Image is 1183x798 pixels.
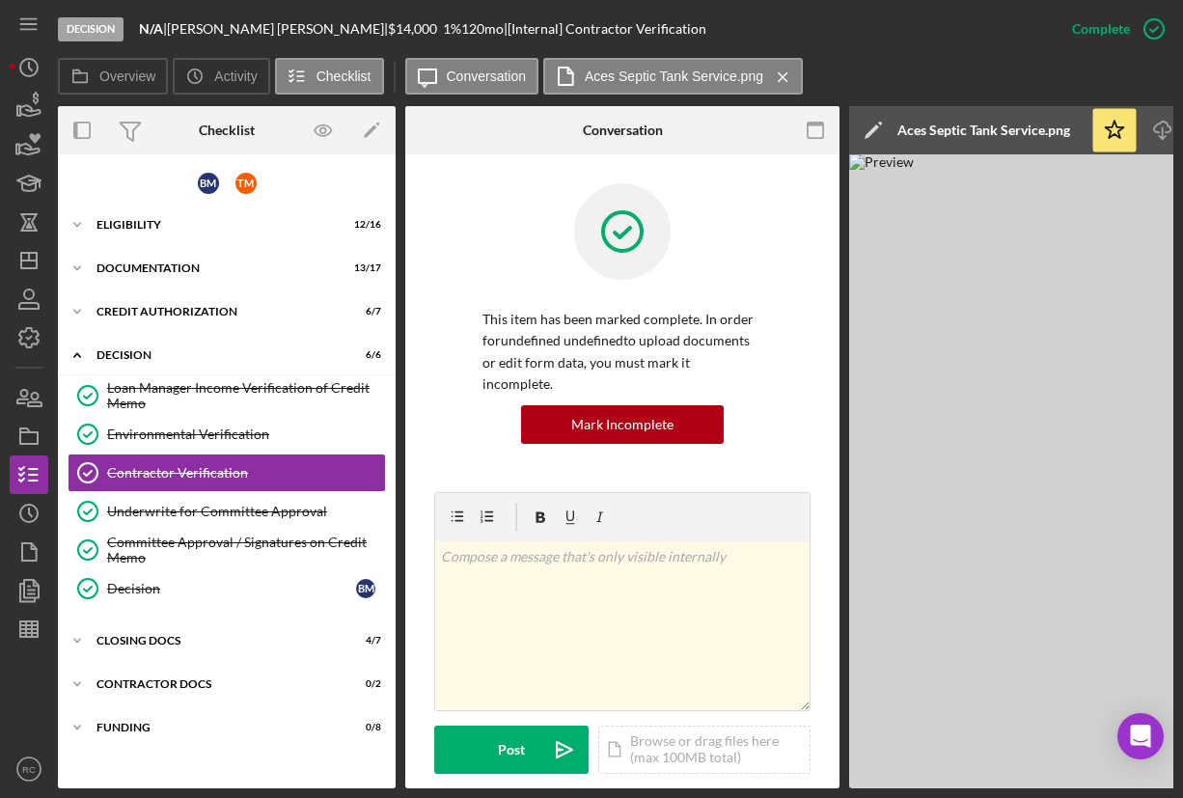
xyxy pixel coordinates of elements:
div: 13 / 17 [346,262,381,274]
div: Decision [96,349,333,361]
a: Underwrite for Committee Approval [68,492,386,531]
div: 6 / 7 [346,306,381,317]
button: Activity [173,58,269,95]
label: Aces Septic Tank Service.png [585,69,763,84]
div: Complete [1072,10,1130,48]
div: | [139,21,167,37]
div: Contractor Verification [107,465,385,481]
div: Contractor Docs [96,678,333,690]
button: Complete [1053,10,1173,48]
a: Loan Manager Income Verification of Credit Memo [68,376,386,415]
div: Decision [58,17,124,41]
div: Funding [96,722,333,733]
div: | [Internal] Contractor Verification [504,21,706,37]
div: Decision [107,581,356,596]
div: Environmental Verification [107,427,385,442]
div: 12 / 16 [346,219,381,231]
div: Aces Septic Tank Service.png [897,123,1070,138]
div: CREDIT AUTHORIZATION [96,306,333,317]
button: Post [434,726,589,774]
label: Conversation [447,69,527,84]
div: Documentation [96,262,333,274]
text: RC [22,764,36,775]
div: Conversation [583,123,663,138]
p: This item has been marked complete. In order for undefined undefined to upload documents or edit ... [482,309,762,396]
button: Conversation [405,58,539,95]
div: 6 / 6 [346,349,381,361]
div: 120 mo [461,21,504,37]
a: Contractor Verification [68,454,386,492]
div: B M [198,173,219,194]
a: DecisionBM [68,569,386,608]
label: Checklist [316,69,371,84]
a: Committee Approval / Signatures on Credit Memo [68,531,386,569]
label: Activity [214,69,257,84]
div: Committee Approval / Signatures on Credit Memo [107,535,385,565]
div: Loan Manager Income Verification of Credit Memo [107,380,385,411]
div: Underwrite for Committee Approval [107,504,385,519]
div: [PERSON_NAME] [PERSON_NAME] | [167,21,388,37]
div: 4 / 7 [346,635,381,647]
button: Mark Incomplete [521,405,724,444]
div: 0 / 8 [346,722,381,733]
div: 0 / 2 [346,678,381,690]
div: Post [498,726,525,774]
span: $14,000 [388,20,437,37]
div: 1 % [443,21,461,37]
button: Aces Septic Tank Service.png [543,58,803,95]
div: CLOSING DOCS [96,635,333,647]
button: Checklist [275,58,384,95]
label: Overview [99,69,155,84]
div: T M [235,173,257,194]
div: B M [356,579,375,598]
div: Mark Incomplete [571,405,674,444]
b: N/A [139,20,163,37]
a: Environmental Verification [68,415,386,454]
button: RC [10,750,48,788]
button: Overview [58,58,168,95]
div: Checklist [199,123,255,138]
div: Open Intercom Messenger [1117,713,1164,759]
div: Eligibility [96,219,333,231]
